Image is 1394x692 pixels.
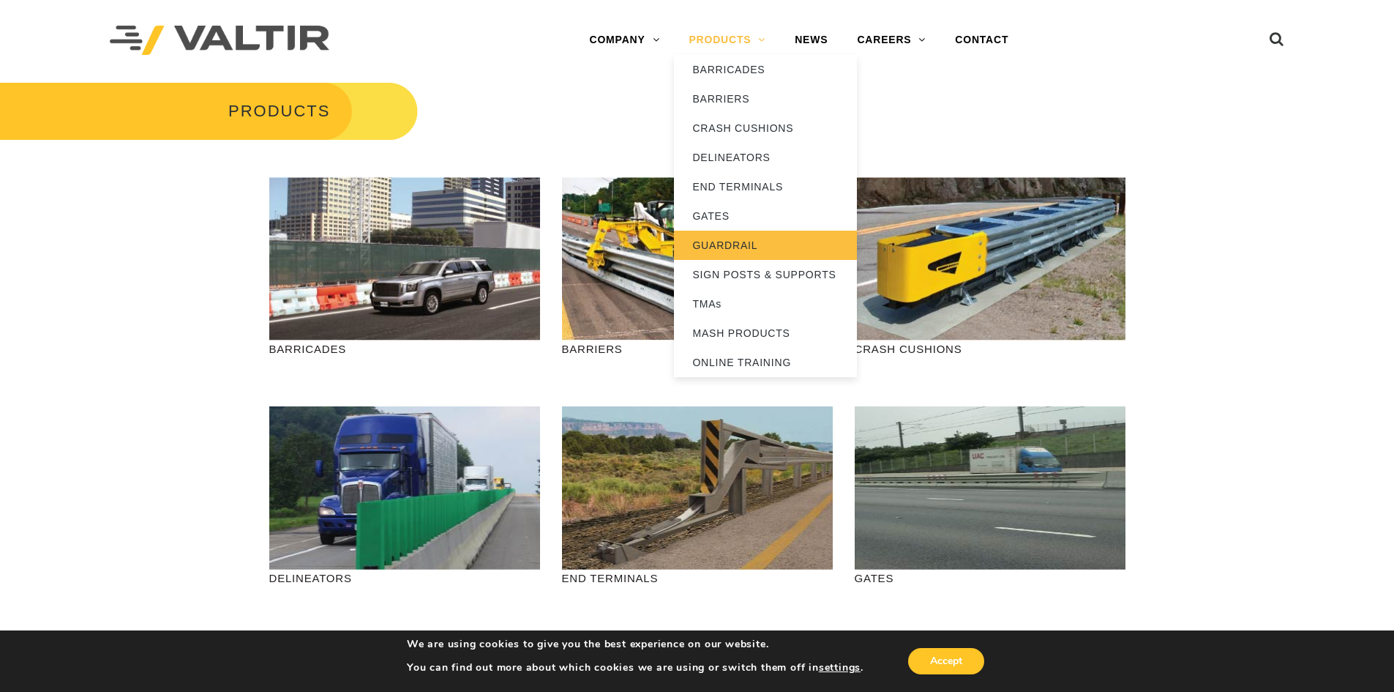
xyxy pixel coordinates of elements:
p: CRASH CUSHIONS [855,341,1125,357]
a: MASH PRODUCTS [674,319,857,348]
button: Accept [908,648,984,674]
a: DELINEATORS [674,143,857,172]
a: BARRIERS [674,84,857,114]
a: CRASH CUSHIONS [674,114,857,143]
p: BARRICADES [269,341,540,357]
a: NEWS [780,26,842,55]
a: BARRICADES [674,55,857,84]
a: ONLINE TRAINING [674,348,857,377]
p: END TERMINALS [562,570,833,587]
a: GATES [674,201,857,231]
img: Valtir [110,26,329,56]
p: GATES [855,570,1125,587]
a: END TERMINALS [674,172,857,201]
a: PRODUCTS [674,26,780,55]
a: COMPANY [574,26,674,55]
button: settings [819,661,861,674]
a: GUARDRAIL [674,231,857,260]
p: DELINEATORS [269,570,540,587]
a: SIGN POSTS & SUPPORTS [674,260,857,289]
p: BARRIERS [562,341,833,357]
a: CONTACT [940,26,1023,55]
a: CAREERS [842,26,940,55]
a: TMAs [674,289,857,319]
p: We are using cookies to give you the best experience on our website. [407,638,863,651]
p: You can find out more about which cookies we are using or switch them off in . [407,661,863,674]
